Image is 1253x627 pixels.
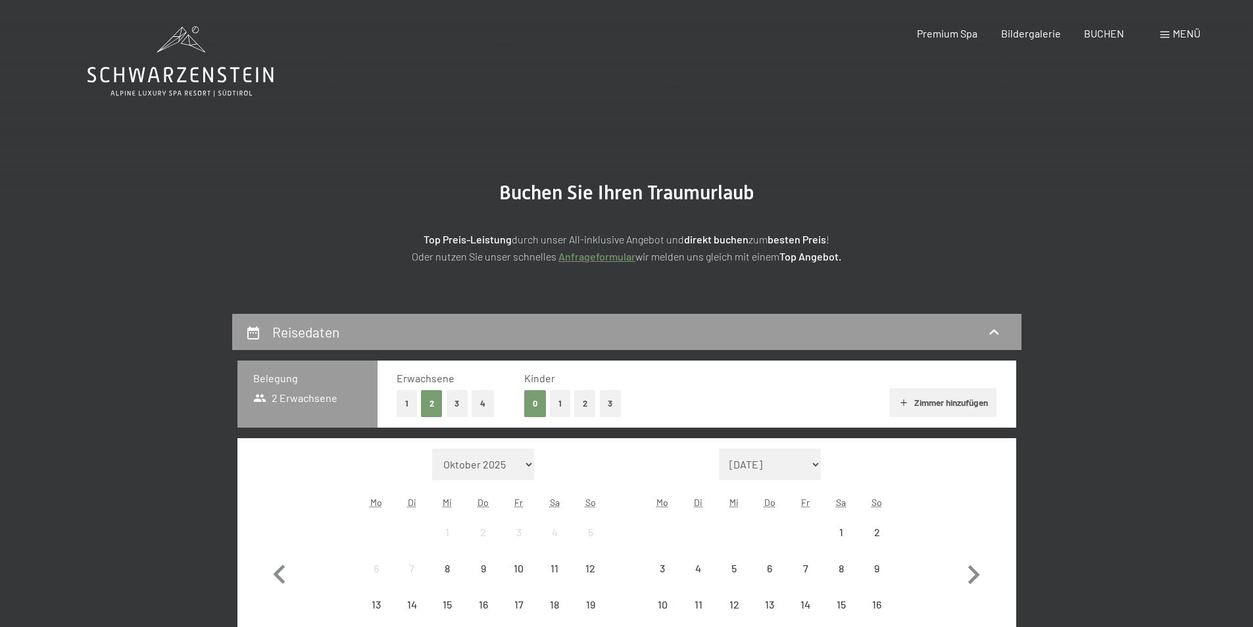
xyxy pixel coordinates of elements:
[789,563,822,596] div: 7
[421,390,443,417] button: 2
[718,563,750,596] div: 5
[823,587,859,622] div: Sat Nov 15 2025
[466,551,501,586] div: Thu Oct 09 2025
[503,563,535,596] div: 10
[823,514,859,550] div: Anreise nicht möglich
[501,551,537,586] div: Fri Oct 10 2025
[752,587,787,622] div: Anreise nicht möglich
[859,587,895,622] div: Anreise nicht möglich
[430,587,465,622] div: Wed Oct 15 2025
[585,497,596,508] abbr: Sonntag
[272,324,339,340] h2: Reisedaten
[466,551,501,586] div: Anreise nicht möglich
[860,563,893,596] div: 9
[467,563,500,596] div: 9
[787,587,823,622] div: Fri Nov 14 2025
[501,587,537,622] div: Anreise nicht möglich
[501,587,537,622] div: Fri Oct 17 2025
[859,551,895,586] div: Anreise nicht möglich
[825,563,858,596] div: 8
[431,563,464,596] div: 8
[466,514,501,550] div: Anreise nicht möglich
[1084,27,1124,39] a: BUCHEN
[253,371,362,386] h3: Belegung
[524,390,546,417] button: 0
[501,514,537,550] div: Anreise nicht möglich
[394,551,430,586] div: Anreise nicht möglich
[466,587,501,622] div: Thu Oct 16 2025
[431,527,464,560] div: 1
[466,587,501,622] div: Anreise nicht möglich
[550,497,560,508] abbr: Samstag
[646,563,679,596] div: 3
[558,250,635,263] a: Anfrageformular
[499,181,754,204] span: Buchen Sie Ihren Traumurlaub
[787,587,823,622] div: Anreise nicht möglich
[729,497,739,508] abbr: Mittwoch
[684,233,749,245] strong: direkt buchen
[752,551,787,586] div: Thu Nov 06 2025
[645,551,680,586] div: Anreise nicht möglich
[501,551,537,586] div: Anreise nicht möglich
[1173,27,1200,39] span: Menü
[537,551,572,586] div: Anreise nicht möglich
[600,390,622,417] button: 3
[823,551,859,586] div: Sat Nov 08 2025
[408,497,416,508] abbr: Dienstag
[859,587,895,622] div: Sun Nov 16 2025
[681,587,716,622] div: Anreise nicht möglich
[645,587,680,622] div: Mon Nov 10 2025
[358,551,394,586] div: Mon Oct 06 2025
[656,497,668,508] abbr: Montag
[574,563,606,596] div: 12
[370,497,382,508] abbr: Montag
[682,563,715,596] div: 4
[572,514,608,550] div: Sun Oct 05 2025
[550,390,570,417] button: 1
[447,390,468,417] button: 3
[787,551,823,586] div: Fri Nov 07 2025
[823,587,859,622] div: Anreise nicht möglich
[466,514,501,550] div: Thu Oct 02 2025
[395,563,428,596] div: 7
[859,514,895,550] div: Anreise nicht möglich
[478,497,489,508] abbr: Donnerstag
[443,497,452,508] abbr: Mittwoch
[394,587,430,622] div: Tue Oct 14 2025
[394,587,430,622] div: Anreise nicht möglich
[716,587,752,622] div: Anreise nicht möglich
[537,587,572,622] div: Sat Oct 18 2025
[430,551,465,586] div: Anreise nicht möglich
[572,551,608,586] div: Anreise nicht möglich
[681,551,716,586] div: Tue Nov 04 2025
[538,527,571,560] div: 4
[764,497,775,508] abbr: Donnerstag
[572,514,608,550] div: Anreise nicht möglich
[823,514,859,550] div: Sat Nov 01 2025
[1001,27,1061,39] a: Bildergalerie
[859,551,895,586] div: Sun Nov 09 2025
[716,551,752,586] div: Wed Nov 05 2025
[860,527,893,560] div: 2
[574,527,606,560] div: 5
[768,233,826,245] strong: besten Preis
[253,391,338,405] span: 2 Erwachsene
[779,250,841,263] strong: Top Angebot.
[917,27,977,39] a: Premium Spa
[681,551,716,586] div: Anreise nicht möglich
[358,587,394,622] div: Anreise nicht möglich
[752,587,787,622] div: Thu Nov 13 2025
[430,551,465,586] div: Wed Oct 08 2025
[716,587,752,622] div: Wed Nov 12 2025
[358,587,394,622] div: Mon Oct 13 2025
[574,390,596,417] button: 2
[430,514,465,550] div: Anreise nicht möglich
[394,551,430,586] div: Tue Oct 07 2025
[801,497,810,508] abbr: Freitag
[538,563,571,596] div: 11
[572,551,608,586] div: Sun Oct 12 2025
[524,372,555,384] span: Kinder
[753,563,786,596] div: 6
[694,497,702,508] abbr: Dienstag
